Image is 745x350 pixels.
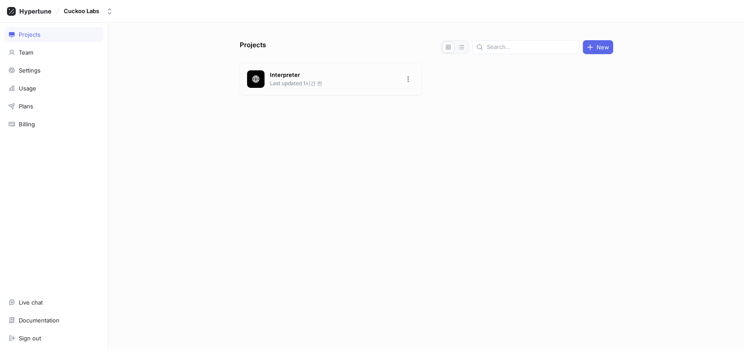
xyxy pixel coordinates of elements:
a: Billing [4,117,103,132]
button: New [583,40,614,54]
a: Projects [4,27,103,42]
p: Projects [240,40,266,54]
p: Last updated 1시간 전 [270,80,397,87]
a: Settings [4,63,103,78]
a: Documentation [4,313,103,328]
div: Team [19,49,33,56]
div: Documentation [19,317,59,324]
div: Usage [19,85,36,92]
a: Plans [4,99,103,114]
p: Interpreter [270,71,397,80]
div: Billing [19,121,35,128]
a: Usage [4,81,103,96]
button: Cuckoo Labs [60,4,117,18]
div: Cuckoo Labs [64,7,99,15]
div: Plans [19,103,33,110]
div: Settings [19,67,41,74]
a: Team [4,45,103,60]
input: Search... [487,43,576,52]
div: Sign out [19,335,41,342]
span: New [597,45,610,50]
div: Projects [19,31,41,38]
div: Live chat [19,299,43,306]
